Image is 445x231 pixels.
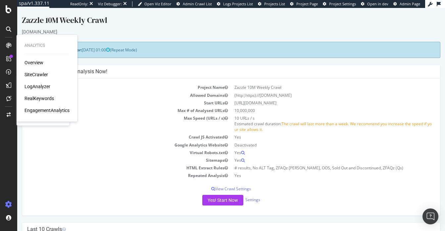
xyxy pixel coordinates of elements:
a: RealKeywords [25,95,54,102]
span: Logs Projects List [223,1,253,6]
td: [URL][DOMAIN_NAME] [214,91,418,99]
a: Project Settings [323,1,356,7]
td: Deactivated [214,133,418,141]
button: Yes! Start Now [185,187,226,198]
strong: Next Launch Scheduled for: [10,39,65,45]
td: Project Name [10,76,214,83]
div: Zazzle 10M Weekly Crawl [5,7,423,21]
td: HTML Extract Rules [10,156,214,164]
td: Google Analytics Website [10,133,214,141]
span: Project Settings [329,1,356,6]
a: SiteCrawler [25,71,48,78]
td: Yes [214,148,418,156]
div: Analytics [25,43,70,48]
h4: Last 10 Crawls [10,218,418,225]
td: (http|https)://[DOMAIN_NAME] [214,84,418,91]
span: Admin Crawl List [183,1,212,6]
span: Admin Page [400,1,420,6]
td: Repeated Analysis [10,164,214,171]
span: Open Viz Editor [144,1,172,6]
a: EngagementAnalytics [25,107,70,114]
td: 10,000,000 [214,99,418,106]
span: Project Page [296,1,318,6]
span: Projects List [264,1,285,6]
p: View Crawl Settings [10,178,418,184]
span: [DATE] 01:00 [65,39,93,45]
td: Yes [214,164,418,171]
span: The crawl will last more than a week. We recommend you increase the speed if your site allows it. [217,113,415,124]
div: Open Intercom Messenger [422,208,438,224]
td: Start URLs [10,91,214,99]
a: Project Page [290,1,318,7]
div: (Repeat Mode) [5,34,423,50]
div: [DOMAIN_NAME] [5,21,423,27]
td: 10 URLs / s Estimated crawl duration: [214,106,418,125]
h4: Configure your New Analysis Now! [10,60,418,67]
a: Open Viz Editor [138,1,172,7]
a: Logs Projects List [217,1,253,7]
td: Yes [214,141,418,148]
a: Admin Page [393,1,420,7]
div: ReadOnly: [70,1,88,7]
a: Open in dev [361,1,388,7]
a: Settings [228,189,243,195]
td: Allowed Domains [10,84,214,91]
td: Max Speed (URLs / s) [10,106,214,125]
span: Open in dev [367,1,388,6]
td: Zazzle 10M Weekly Crawl [214,76,418,83]
a: Overview [25,59,43,66]
a: Projects List [258,1,285,7]
td: Yes [214,125,418,133]
td: Max # of Analysed URLs [10,99,214,106]
a: Admin Crawl List [176,1,212,7]
a: LogAnalyzer [25,83,50,90]
td: Sitemaps [10,148,214,156]
td: Crawl JS Activated [10,125,214,133]
td: # results, No ALT Tag, ZFAQz [PERSON_NAME], OOS, Sold Out and Discontinued, ZFAQz (Qs) [214,156,418,164]
td: Virtual Robots.txt [10,141,214,148]
div: Viz Debugger: [98,1,122,7]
